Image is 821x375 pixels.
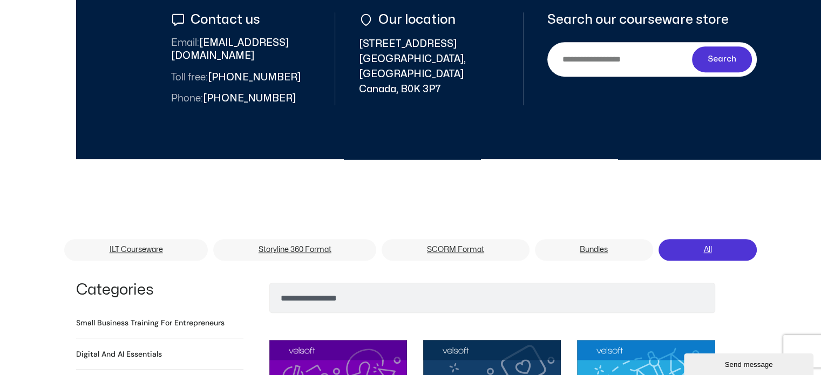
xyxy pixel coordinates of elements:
[64,239,208,261] a: ILT Courseware
[382,239,529,261] a: SCORM Format
[376,12,456,27] span: Our location
[171,92,296,105] span: [PHONE_NUMBER]
[171,38,199,47] span: Email:
[171,37,311,63] span: [EMAIL_ADDRESS][DOMAIN_NAME]
[76,317,225,329] a: Visit product category Small Business Training for Entrepreneurs
[76,283,243,298] h1: Categories
[76,349,162,360] h2: Digital and AI Essentials
[692,46,752,72] button: Search
[171,71,301,84] span: [PHONE_NUMBER]
[64,239,757,264] nav: Menu
[76,349,162,360] a: Visit product category Digital and AI Essentials
[76,317,225,329] h2: Small Business Training for Entrepreneurs
[359,37,499,97] span: [STREET_ADDRESS] [GEOGRAPHIC_DATA], [GEOGRAPHIC_DATA] Canada, B0K 3P7
[535,239,653,261] a: Bundles
[171,73,208,82] span: Toll free:
[708,53,736,66] span: Search
[213,239,376,261] a: Storyline 360 Format
[659,239,757,261] a: All
[188,12,260,27] span: Contact us
[547,12,729,27] span: Search our courseware store
[684,351,816,375] iframe: chat widget
[171,94,203,103] span: Phone:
